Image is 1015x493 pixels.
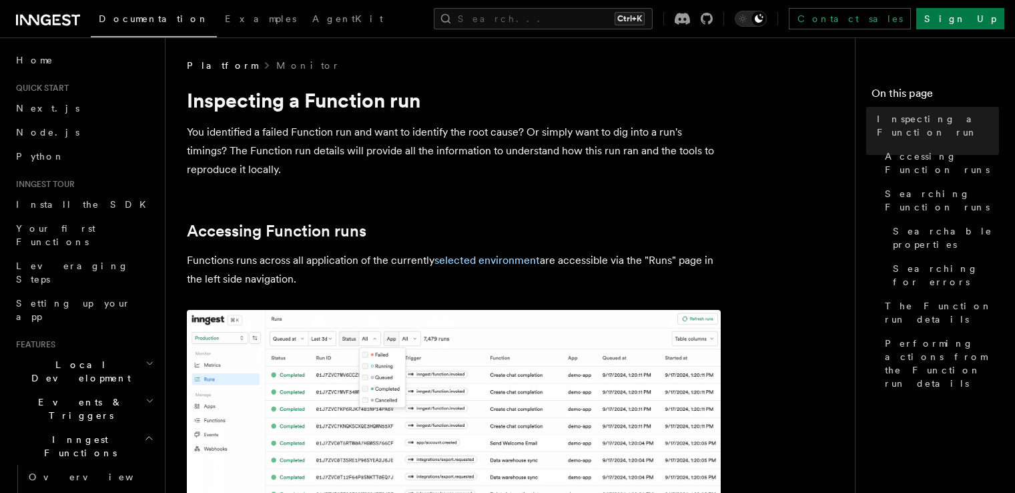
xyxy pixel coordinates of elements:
a: Accessing Function runs [880,144,999,182]
span: Searching for errors [893,262,999,289]
span: Inspecting a Function run [877,112,999,139]
a: Sign Up [916,8,1004,29]
button: Search...Ctrl+K [434,8,653,29]
a: Leveraging Steps [11,254,157,291]
span: Your first Functions [16,223,95,247]
a: Monitor [276,59,340,72]
span: AgentKit [312,13,383,24]
span: Examples [225,13,296,24]
button: Events & Triggers [11,390,157,428]
span: Features [11,339,55,350]
a: Searching for errors [888,257,999,294]
span: Setting up your app [16,298,131,322]
span: Install the SDK [16,199,154,210]
a: Node.js [11,120,157,144]
a: selected environment [434,254,540,267]
a: The Function run details [880,294,999,331]
span: Events & Triggers [11,395,145,422]
a: Examples [217,4,304,36]
a: Performing actions from the Function run details [880,331,999,395]
span: Platform [187,59,258,72]
a: Documentation [91,4,217,37]
button: Local Development [11,353,157,390]
a: Accessing Function runs [187,222,366,240]
a: Overview [23,465,157,489]
a: Home [11,48,157,72]
a: Contact sales [789,8,911,29]
a: Next.js [11,96,157,120]
button: Toggle dark mode [735,11,767,27]
span: Performing actions from the Function run details [885,337,999,390]
a: Install the SDK [11,192,157,216]
span: Overview [29,472,166,482]
p: Functions runs across all application of the currently are accessible via the "Runs" page in the ... [187,251,721,289]
span: Leveraging Steps [16,261,129,285]
h1: Inspecting a Function run [187,88,721,112]
span: Inngest tour [11,179,75,190]
span: Searchable properties [893,224,999,251]
span: Next.js [16,103,79,114]
p: You identified a failed Function run and want to identify the root cause? Or simply want to dig i... [187,123,721,179]
span: Local Development [11,358,145,385]
span: Searching Function runs [885,187,999,214]
a: Your first Functions [11,216,157,254]
span: Python [16,151,65,162]
span: Inngest Functions [11,433,144,460]
a: Inspecting a Function run [872,107,999,144]
span: Home [16,53,53,67]
a: AgentKit [304,4,391,36]
span: Documentation [99,13,209,24]
a: Searchable properties [888,219,999,257]
a: Setting up your app [11,291,157,329]
button: Inngest Functions [11,428,157,465]
a: Python [11,144,157,168]
kbd: Ctrl+K [615,12,645,25]
span: Accessing Function runs [885,150,999,176]
span: The Function run details [885,299,999,326]
span: Node.js [16,127,79,138]
h4: On this page [872,86,999,107]
a: Searching Function runs [880,182,999,219]
span: Quick start [11,83,69,94]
